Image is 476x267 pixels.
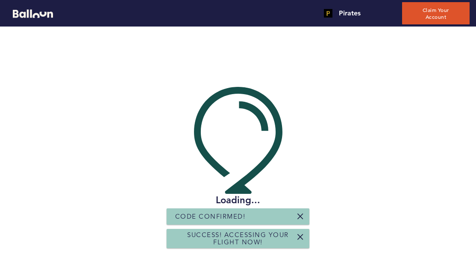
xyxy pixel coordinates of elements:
div: Code Confirmed! [167,208,309,225]
a: Balloon [6,9,53,18]
h4: Pirates [339,8,361,18]
svg: Balloon [13,9,53,18]
h2: Loading... [194,194,282,207]
button: Claim Your Account [402,2,470,24]
div: Success! Accessing your flight now! [167,229,309,248]
button: Manage Account [370,8,389,19]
